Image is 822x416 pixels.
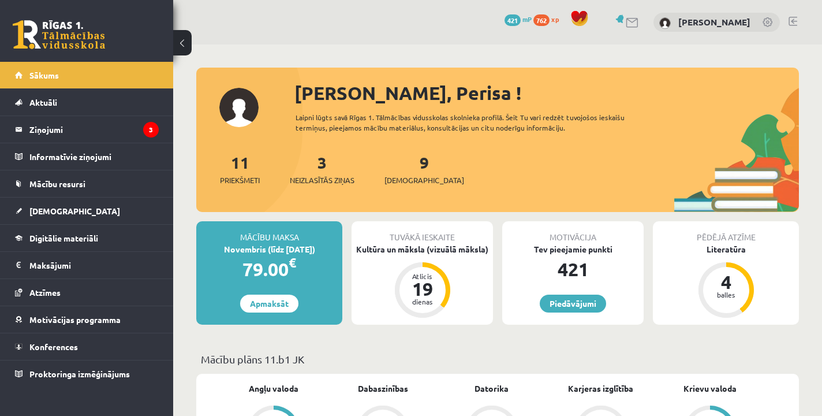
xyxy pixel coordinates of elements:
a: [PERSON_NAME] [678,16,750,28]
p: Mācību plāns 11.b1 JK [201,351,794,367]
a: Apmaksāt [240,295,298,313]
div: Laipni lūgts savā Rīgas 1. Tālmācības vidusskolas skolnieka profilā. Šeit Tu vari redzēt tuvojošo... [296,112,657,133]
a: Karjeras izglītība [568,382,633,395]
div: Tuvākā ieskaite [352,221,493,243]
div: Kultūra un māksla (vizuālā māksla) [352,243,493,255]
a: 9[DEMOGRAPHIC_DATA] [384,152,464,186]
div: Motivācija [502,221,644,243]
div: 421 [502,255,644,283]
div: Atlicis [405,273,440,280]
a: Datorika [474,382,509,395]
a: Sākums [15,62,159,88]
div: [PERSON_NAME], Perisa ! [294,79,799,107]
span: 421 [505,14,521,26]
img: Perisa Bogdanova [659,17,671,29]
div: Mācību maksa [196,221,342,243]
a: Konferences [15,333,159,360]
a: Aktuāli [15,89,159,116]
a: Krievu valoda [683,382,737,395]
span: Digitālie materiāli [29,233,98,243]
span: [DEMOGRAPHIC_DATA] [384,174,464,186]
span: Neizlasītās ziņas [290,174,354,186]
a: 11Priekšmeti [220,152,260,186]
a: Ziņojumi3 [15,116,159,143]
a: 3Neizlasītās ziņas [290,152,354,186]
span: xp [551,14,559,24]
div: 19 [405,280,440,298]
a: 762 xp [533,14,565,24]
span: Aktuāli [29,97,57,107]
a: [DEMOGRAPHIC_DATA] [15,198,159,224]
div: 79.00 [196,255,342,283]
div: Novembris (līdz [DATE]) [196,243,342,255]
i: 3 [143,122,159,138]
span: Mācību resursi [29,179,85,189]
a: Informatīvie ziņojumi [15,143,159,170]
a: Angļu valoda [249,382,298,395]
a: Dabaszinības [358,382,408,395]
a: Rīgas 1. Tālmācības vidusskola [13,20,105,49]
div: Literatūra [653,243,799,255]
a: Motivācijas programma [15,306,159,333]
a: Kultūra un māksla (vizuālā māksla) Atlicis 19 dienas [352,243,493,320]
div: dienas [405,298,440,305]
div: balles [709,291,743,298]
a: Maksājumi [15,252,159,278]
span: mP [522,14,532,24]
span: 762 [533,14,550,26]
a: Literatūra 4 balles [653,243,799,320]
span: € [289,254,296,271]
div: Pēdējā atzīme [653,221,799,243]
div: 4 [709,273,743,291]
a: Mācību resursi [15,170,159,197]
span: Motivācijas programma [29,314,121,325]
span: Proktoringa izmēģinājums [29,369,130,379]
legend: Informatīvie ziņojumi [29,143,159,170]
span: Priekšmeti [220,174,260,186]
span: Sākums [29,70,59,80]
span: Konferences [29,341,78,352]
a: Digitālie materiāli [15,225,159,251]
a: Piedāvājumi [540,295,606,313]
span: Atzīmes [29,287,61,298]
span: [DEMOGRAPHIC_DATA] [29,206,120,216]
a: Atzīmes [15,279,159,306]
a: Proktoringa izmēģinājums [15,361,159,387]
legend: Ziņojumi [29,116,159,143]
div: Tev pieejamie punkti [502,243,644,255]
a: 421 mP [505,14,532,24]
legend: Maksājumi [29,252,159,278]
